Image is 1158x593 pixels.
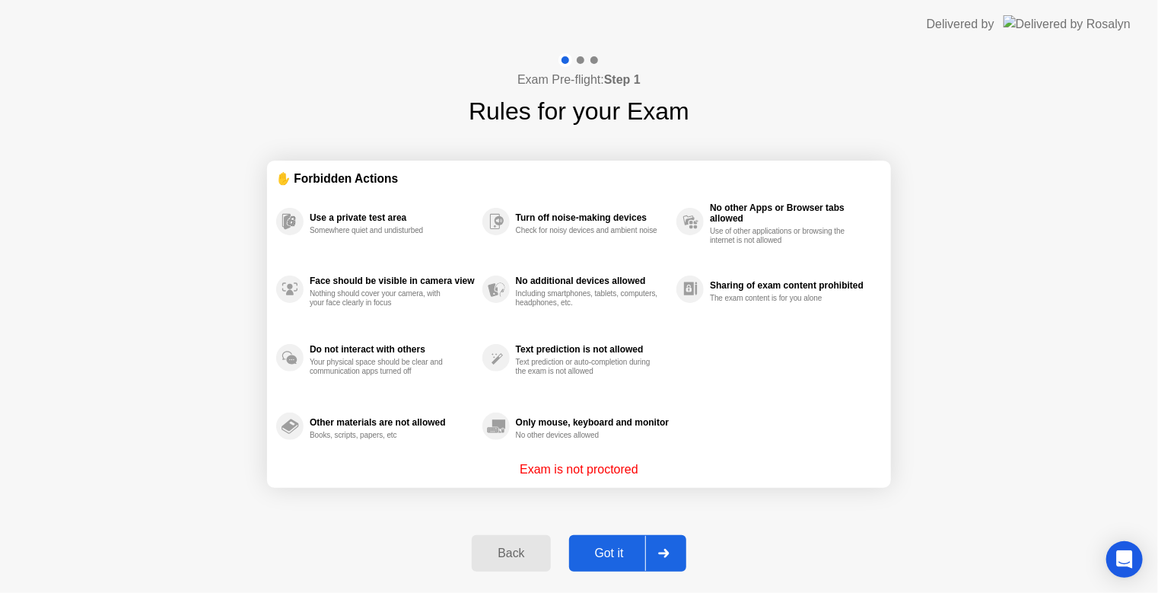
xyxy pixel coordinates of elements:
div: Nothing should cover your camera, with your face clearly in focus [310,289,453,308]
p: Exam is not proctored [520,461,638,479]
div: Your physical space should be clear and communication apps turned off [310,358,453,376]
div: Turn off noise-making devices [516,212,669,223]
div: Got it [574,547,645,560]
div: No other devices allowed [516,431,660,440]
div: Other materials are not allowed [310,417,475,428]
div: Open Intercom Messenger [1106,541,1143,578]
div: Including smartphones, tablets, computers, headphones, etc. [516,289,660,308]
div: Use of other applications or browsing the internet is not allowed [710,227,854,245]
div: ✋ Forbidden Actions [276,170,882,187]
div: Only mouse, keyboard and monitor [516,417,669,428]
div: Text prediction or auto-completion during the exam is not allowed [516,358,660,376]
div: Somewhere quiet and undisturbed [310,226,453,235]
div: The exam content is for you alone [710,294,854,303]
div: Sharing of exam content prohibited [710,280,874,291]
b: Step 1 [604,73,641,86]
button: Back [472,535,550,572]
div: Delivered by [927,15,994,33]
div: Do not interact with others [310,344,475,355]
div: Back [476,547,546,560]
div: Face should be visible in camera view [310,276,475,286]
div: Text prediction is not allowed [516,344,669,355]
h4: Exam Pre-flight: [517,71,641,89]
div: No other Apps or Browser tabs allowed [710,202,874,224]
button: Got it [569,535,686,572]
div: Books, scripts, papers, etc [310,431,453,440]
div: Use a private test area [310,212,475,223]
h1: Rules for your Exam [469,93,689,129]
div: No additional devices allowed [516,276,669,286]
div: Check for noisy devices and ambient noise [516,226,660,235]
img: Delivered by Rosalyn [1004,15,1131,33]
